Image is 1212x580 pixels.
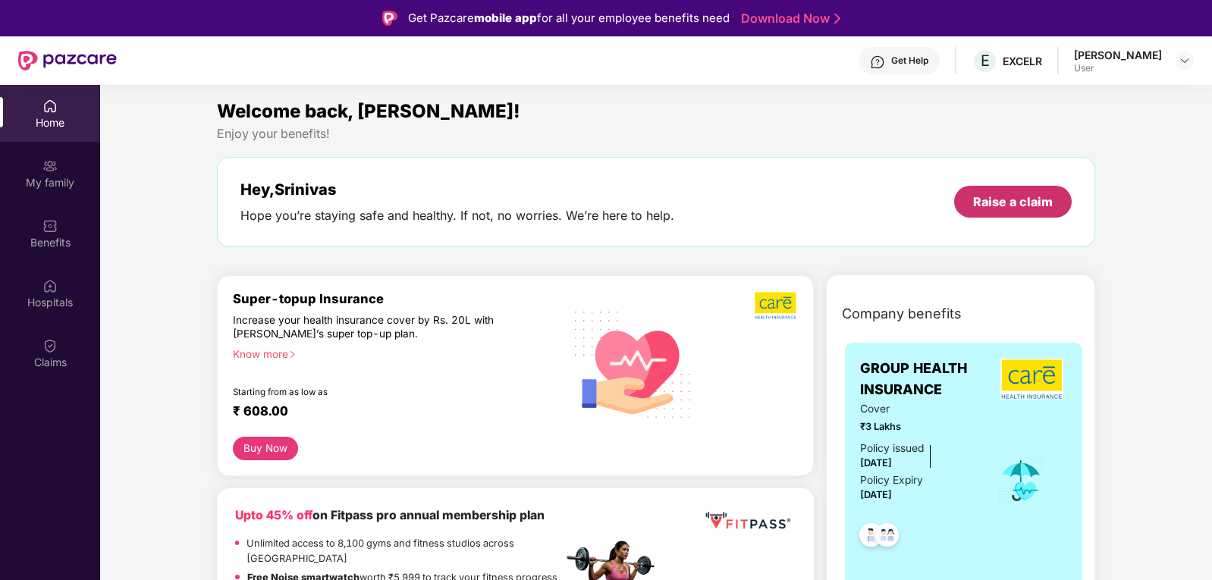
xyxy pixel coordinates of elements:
[973,193,1053,210] div: Raise a claim
[741,11,836,27] a: Download Now
[246,536,562,566] p: Unlimited access to 8,100 gyms and fitness studios across [GEOGRAPHIC_DATA]
[233,387,498,397] div: Starting from as low as
[42,278,58,293] img: svg+xml;base64,PHN2ZyBpZD0iSG9zcGl0YWxzIiB4bWxucz0iaHR0cDovL3d3dy53My5vcmcvMjAwMC9zdmciIHdpZHRoPS...
[18,51,117,71] img: New Pazcare Logo
[860,472,923,489] div: Policy Expiry
[235,508,312,522] b: Upto 45% off
[240,180,674,199] div: Hey, Srinivas
[702,506,793,535] img: fppp.png
[408,9,730,27] div: Get Pazcare for all your employee benefits need
[997,456,1046,506] img: icon
[860,358,997,401] span: GROUP HEALTH INSURANCE
[1179,55,1191,67] img: svg+xml;base64,PHN2ZyBpZD0iRHJvcGRvd24tMzJ4MzIiIHhtbG5zPSJodHRwOi8vd3d3LnczLm9yZy8yMDAwL3N2ZyIgd2...
[1003,54,1042,68] div: EXCELR
[42,99,58,114] img: svg+xml;base64,PHN2ZyBpZD0iSG9tZSIgeG1sbnM9Imh0dHA6Ly93d3cudzMub3JnLzIwMDAvc3ZnIiB3aWR0aD0iMjAiIG...
[981,52,990,70] span: E
[42,338,58,353] img: svg+xml;base64,PHN2ZyBpZD0iQ2xhaW0iIHhtbG5zPSJodHRwOi8vd3d3LnczLm9yZy8yMDAwL3N2ZyIgd2lkdGg9IjIwIi...
[870,55,885,70] img: svg+xml;base64,PHN2ZyBpZD0iSGVscC0zMngzMiIgeG1sbnM9Imh0dHA6Ly93d3cudzMub3JnLzIwMDAvc3ZnIiB3aWR0aD...
[834,11,840,27] img: Stroke
[42,218,58,234] img: svg+xml;base64,PHN2ZyBpZD0iQmVuZWZpdHMiIHhtbG5zPSJodHRwOi8vd3d3LnczLm9yZy8yMDAwL3N2ZyIgd2lkdGg9Ij...
[42,158,58,174] img: svg+xml;base64,PHN2ZyB3aWR0aD0iMjAiIGhlaWdodD0iMjAiIHZpZXdCb3g9IjAgMCAyMCAyMCIgZmlsbD0ibm9uZSIgeG...
[474,11,537,25] strong: mobile app
[235,508,545,522] b: on Fitpass pro annual membership plan
[240,208,674,224] div: Hope you’re staying safe and healthy. If not, no worries. We’re here to help.
[563,292,704,435] img: svg+xml;base64,PHN2ZyB4bWxucz0iaHR0cDovL3d3dy53My5vcmcvMjAwMC9zdmciIHhtbG5zOnhsaW5rPSJodHRwOi8vd3...
[1074,62,1162,74] div: User
[852,519,890,556] img: svg+xml;base64,PHN2ZyB4bWxucz0iaHR0cDovL3d3dy53My5vcmcvMjAwMC9zdmciIHdpZHRoPSI0OC45NDMiIGhlaWdodD...
[868,519,906,556] img: svg+xml;base64,PHN2ZyB4bWxucz0iaHR0cDovL3d3dy53My5vcmcvMjAwMC9zdmciIHdpZHRoPSI0OC45MTUiIGhlaWdodD...
[288,350,297,359] span: right
[217,100,520,122] span: Welcome back, [PERSON_NAME]!
[217,126,1094,142] div: Enjoy your benefits!
[1074,48,1162,62] div: [PERSON_NAME]
[233,313,497,340] div: Increase your health insurance cover by Rs. 20L with [PERSON_NAME]’s super top-up plan.
[860,457,892,469] span: [DATE]
[1000,359,1063,400] img: insurerLogo
[233,347,553,358] div: Know more
[842,303,962,324] span: Company benefits
[860,401,976,418] span: Cover
[382,11,397,26] img: Logo
[233,403,547,422] div: ₹ 608.00
[233,437,297,460] button: Buy Now
[860,440,924,457] div: Policy issued
[755,291,798,320] img: b5dec4f62d2307b9de63beb79f102df3.png
[233,291,562,306] div: Super-topup Insurance
[860,419,976,434] span: ₹3 Lakhs
[860,489,892,500] span: [DATE]
[891,55,928,67] div: Get Help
